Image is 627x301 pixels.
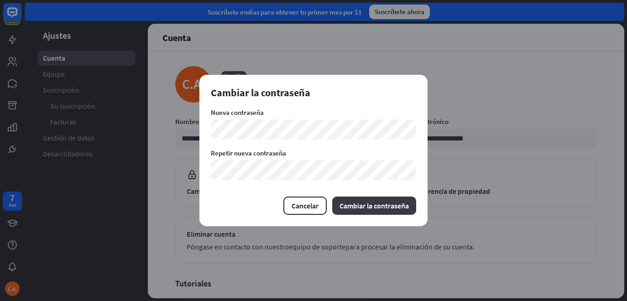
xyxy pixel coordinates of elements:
[211,86,310,99] font: Cambiar la contraseña
[292,201,319,210] font: Cancelar
[211,149,286,157] font: Repetir nueva contraseña
[340,201,409,210] font: Cambiar la contraseña
[7,4,35,31] button: Abrir el widget de chat LiveChat
[332,197,416,215] button: Cambiar la contraseña
[283,197,327,215] button: Cancelar
[211,108,264,117] font: Nueva contraseña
